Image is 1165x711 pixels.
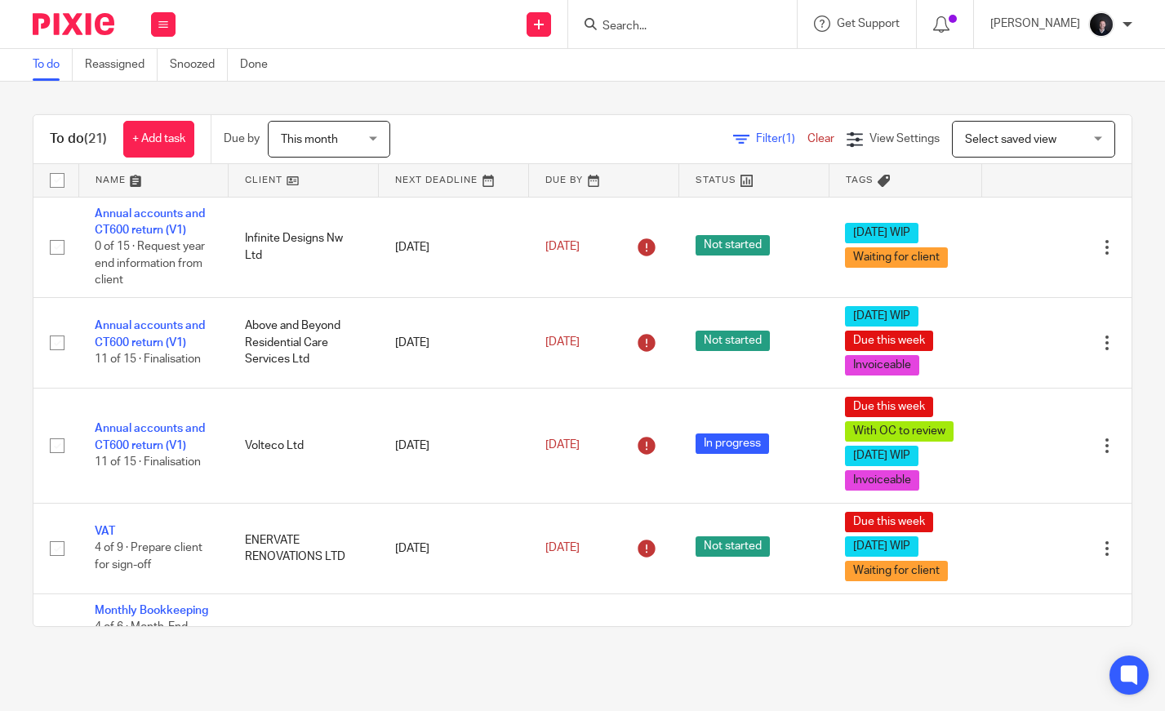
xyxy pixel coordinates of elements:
[84,132,107,145] span: (21)
[229,197,379,297] td: Infinite Designs Nw Ltd
[696,433,769,454] span: In progress
[845,470,919,491] span: Invoiceable
[229,388,379,503] td: Volteco Ltd
[95,605,208,616] a: Monthly Bookkeeping
[845,247,948,268] span: Waiting for client
[696,331,770,351] span: Not started
[379,593,529,695] td: [DATE]
[95,456,201,468] span: 11 of 15 · Finalisation
[837,18,900,29] span: Get Support
[229,297,379,388] td: Above and Beyond Residential Care Services Ltd
[33,49,73,81] a: To do
[696,235,770,256] span: Not started
[845,355,919,375] span: Invoiceable
[95,208,205,236] a: Annual accounts and CT600 return (V1)
[95,423,205,451] a: Annual accounts and CT600 return (V1)
[95,543,202,571] span: 4 of 9 · Prepare client for sign-off
[845,397,933,417] span: Due this week
[170,49,228,81] a: Snoozed
[807,133,834,144] a: Clear
[756,133,807,144] span: Filter
[845,446,918,466] span: [DATE] WIP
[224,131,260,147] p: Due by
[545,440,580,451] span: [DATE]
[845,223,918,243] span: [DATE] WIP
[782,133,795,144] span: (1)
[123,121,194,158] a: + Add task
[229,593,379,695] td: Dermaesthetics Academy Ltd
[845,331,933,351] span: Due this week
[696,536,770,557] span: Not started
[240,49,280,81] a: Done
[869,133,940,144] span: View Settings
[845,536,918,557] span: [DATE] WIP
[85,49,158,81] a: Reassigned
[50,131,107,148] h1: To do
[545,241,580,252] span: [DATE]
[95,241,205,286] span: 0 of 15 · Request year end information from client
[601,20,748,34] input: Search
[379,503,529,593] td: [DATE]
[990,16,1080,32] p: [PERSON_NAME]
[379,197,529,297] td: [DATE]
[95,320,205,348] a: Annual accounts and CT600 return (V1)
[845,512,933,532] span: Due this week
[379,297,529,388] td: [DATE]
[1088,11,1114,38] img: 455A2509.jpg
[95,621,188,683] span: 4 of 6 · Month-End Close - To be completed by job partner
[845,306,918,327] span: [DATE] WIP
[846,176,874,184] span: Tags
[845,561,948,581] span: Waiting for client
[95,353,201,365] span: 11 of 15 · Finalisation
[229,503,379,593] td: ENERVATE RENOVATIONS LTD
[965,134,1056,145] span: Select saved view
[379,388,529,503] td: [DATE]
[281,134,338,145] span: This month
[845,421,954,442] span: With OC to review
[545,337,580,349] span: [DATE]
[545,543,580,554] span: [DATE]
[95,526,115,537] a: VAT
[33,13,114,35] img: Pixie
